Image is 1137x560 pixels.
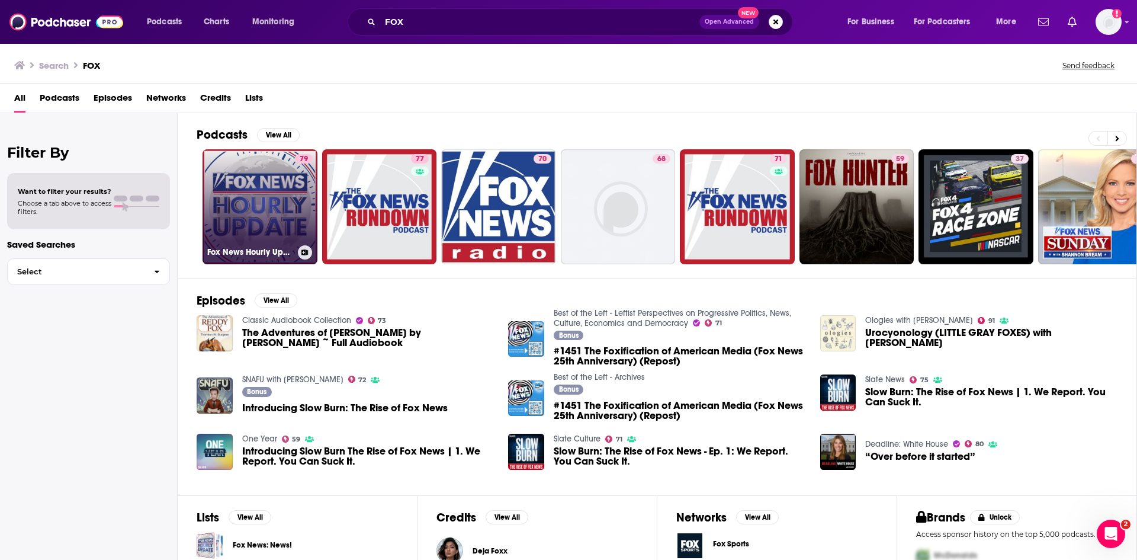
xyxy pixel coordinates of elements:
a: NetworksView All [676,510,779,525]
span: Bonus [247,388,266,395]
span: Logged in as WesBurdett [1096,9,1122,35]
a: Slow Burn: The Rise of Fox News | 1. We Report. You Can Suck It. [865,387,1117,407]
img: Introducing Slow Burn The Rise of Fox News | 1. We Report. You Can Suck It. [197,434,233,470]
button: Unlock [970,510,1020,524]
span: 2 [1121,520,1130,529]
h2: Lists [197,510,219,525]
span: 71 [715,321,722,326]
span: 75 [920,377,929,383]
a: 70 [534,154,551,164]
button: View All [257,128,300,142]
a: Introducing Slow Burn: The Rise of Fox News [197,377,233,414]
img: Fox Sports logo [676,532,704,559]
span: Monitoring [252,14,294,30]
span: Want to filter your results? [18,187,111,196]
a: 71 [770,154,787,164]
a: 80 [965,440,984,447]
span: 79 [300,153,308,165]
a: Introducing Slow Burn The Rise of Fox News | 1. We Report. You Can Suck It. [242,446,494,466]
span: 77 [416,153,424,165]
a: 77 [322,149,437,264]
span: Introducing Slow Burn: The Rise of Fox News [242,403,448,413]
img: #1451 The Foxification of American Media (Fox News 25th Anniversary) (Repost) [508,380,544,417]
a: 37 [918,149,1033,264]
h3: Search [39,60,69,71]
a: Classic Audiobook Collection [242,315,351,325]
button: View All [486,510,528,524]
span: Choose a tab above to access filters. [18,199,111,216]
svg: Add a profile image [1112,9,1122,18]
a: 71 [680,149,795,264]
span: Select [8,268,144,276]
a: Best of the Left - Archives [554,372,645,382]
span: Charts [204,14,229,30]
span: 80 [975,441,984,447]
img: Podchaser - Follow, Share and Rate Podcasts [9,11,123,33]
span: 71 [616,437,622,442]
p: Access sponsor history on the top 5,000 podcasts. [916,530,1117,539]
a: Slow Burn: The Rise of Fox News | 1. We Report. You Can Suck It. [820,375,856,411]
span: 72 [358,377,366,383]
span: Urocyonology (LITTLE GRAY FOXES) with [PERSON_NAME] [865,328,1117,348]
a: 68 [653,154,670,164]
a: One Year [242,434,277,444]
span: 37 [1016,153,1024,165]
button: View All [736,510,779,524]
a: EpisodesView All [197,293,297,308]
a: 70 [441,149,556,264]
span: Networks [146,88,186,113]
a: Deja Foxx [473,546,508,556]
img: User Profile [1096,9,1122,35]
a: #1451 The Foxification of American Media (Fox News 25th Anniversary) (Repost) [554,401,806,421]
a: Podcasts [40,88,79,113]
span: Podcasts [147,14,182,30]
span: 70 [538,153,547,165]
a: 71 [605,436,622,443]
iframe: Intercom live chat [1097,520,1125,548]
a: 79 [295,154,313,164]
div: Search podcasts, credits, & more... [359,8,804,36]
h2: Brands [916,510,965,525]
a: Credits [200,88,231,113]
span: For Business [847,14,894,30]
a: 75 [910,376,929,383]
span: 68 [657,153,666,165]
a: Fox News: News! [197,532,223,559]
a: 59 [282,436,301,443]
button: Fox Sports logoFox Sports [676,532,878,559]
button: View All [229,510,271,524]
img: #1451 The Foxification of American Media (Fox News 25th Anniversary) (Repost) [508,321,544,357]
a: 37 [1011,154,1029,164]
a: ListsView All [197,510,271,525]
button: open menu [988,12,1031,31]
span: Open Advanced [705,19,754,25]
a: Slate News [865,375,905,385]
a: SNAFU with Ed Helms [242,375,343,385]
span: All [14,88,25,113]
a: Show notifications dropdown [1063,12,1081,32]
a: Charts [196,12,236,31]
button: Show profile menu [1096,9,1122,35]
button: open menu [244,12,310,31]
span: 91 [988,318,995,324]
a: 73 [368,317,387,324]
h3: FOX [83,60,100,71]
span: New [738,7,759,18]
img: Slow Burn: The Rise of Fox News - Ep. 1: We Report. You Can Suck It. [508,434,544,470]
button: View All [255,293,297,308]
span: Bonus [559,386,579,393]
span: More [996,14,1016,30]
span: 73 [378,318,386,324]
img: Urocyonology (LITTLE GRAY FOXES) with Bill Leikam [820,315,856,351]
a: The Adventures of Reddy Fox by Thornton W. Burgess ~ Full Audiobook [197,315,233,351]
button: open menu [839,12,909,31]
a: Show notifications dropdown [1033,12,1054,32]
a: Slate Culture [554,434,600,444]
a: Best of the Left - Leftist Perspectives on Progressive Politics, News, Culture, Economics and Dem... [554,308,791,328]
h2: Credits [436,510,476,525]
